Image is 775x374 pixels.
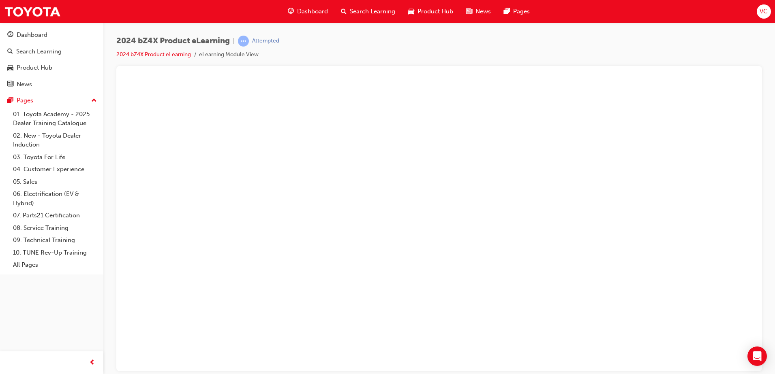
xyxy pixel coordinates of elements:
a: 03. Toyota For Life [10,151,100,164]
span: learningRecordVerb_ATTEMPT-icon [238,36,249,47]
span: News [475,7,491,16]
div: Attempted [252,37,279,45]
a: 09. Technical Training [10,234,100,246]
span: | [233,36,235,46]
a: pages-iconPages [497,3,536,20]
a: Search Learning [3,44,100,59]
button: Pages [3,93,100,108]
button: DashboardSearch LearningProduct HubNews [3,26,100,93]
span: prev-icon [89,358,95,368]
button: VC [757,4,771,19]
li: eLearning Module View [199,50,259,59]
a: 05. Sales [10,176,100,188]
span: Pages [513,7,530,16]
a: 01. Toyota Academy - 2025 Dealer Training Catalogue [10,108,100,130]
a: news-iconNews [460,3,497,20]
a: 10. TUNE Rev-Up Training [10,246,100,259]
span: car-icon [408,6,414,17]
a: All Pages [10,259,100,271]
span: Product Hub [417,7,453,16]
span: 2024 bZ4X Product eLearning [116,36,230,46]
span: up-icon [91,96,97,106]
span: Dashboard [297,7,328,16]
img: Trak [4,2,61,21]
a: 2024 bZ4X Product eLearning [116,51,191,58]
span: guage-icon [288,6,294,17]
div: Product Hub [17,63,52,72]
a: 08. Service Training [10,222,100,234]
a: 04. Customer Experience [10,163,100,176]
span: search-icon [7,48,13,55]
span: VC [760,7,768,16]
span: news-icon [7,81,13,88]
a: 07. Parts21 Certification [10,209,100,222]
a: guage-iconDashboard [281,3,334,20]
div: News [17,80,32,89]
span: car-icon [7,64,13,72]
div: Open Intercom Messenger [747,346,767,366]
div: Search Learning [16,47,62,56]
a: 06. Electrification (EV & Hybrid) [10,188,100,209]
a: Dashboard [3,28,100,42]
span: news-icon [466,6,472,17]
a: car-iconProduct Hub [402,3,460,20]
a: search-iconSearch Learning [334,3,402,20]
div: Dashboard [17,30,47,40]
span: pages-icon [7,97,13,104]
span: guage-icon [7,32,13,39]
span: pages-icon [504,6,510,17]
div: Pages [17,96,33,105]
a: 02. New - Toyota Dealer Induction [10,130,100,151]
span: Search Learning [350,7,395,16]
a: News [3,77,100,92]
a: Product Hub [3,60,100,75]
span: search-icon [341,6,347,17]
